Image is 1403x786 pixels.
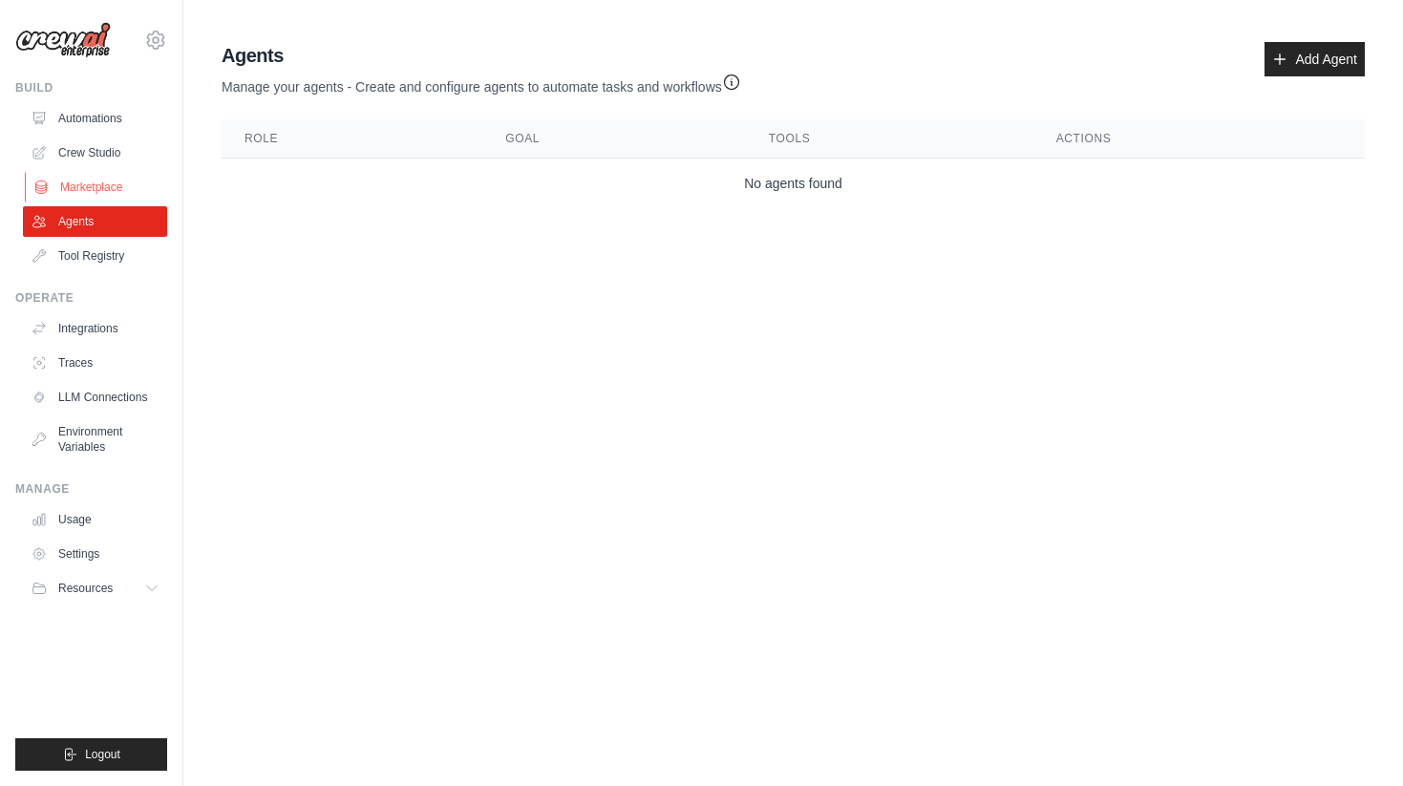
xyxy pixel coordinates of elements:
a: Environment Variables [23,416,167,462]
th: Role [222,119,482,159]
div: Operate [15,290,167,306]
button: Resources [23,573,167,604]
span: Resources [58,581,113,596]
th: Tools [746,119,1033,159]
a: Integrations [23,313,167,344]
a: Tool Registry [23,241,167,271]
img: Logo [15,22,111,58]
th: Actions [1033,119,1365,159]
a: Add Agent [1265,42,1365,76]
h2: Agents [222,42,741,69]
a: LLM Connections [23,382,167,413]
a: Agents [23,206,167,237]
p: Manage your agents - Create and configure agents to automate tasks and workflows [222,69,741,96]
a: Crew Studio [23,138,167,168]
div: Manage [15,481,167,497]
th: Goal [482,119,746,159]
button: Logout [15,738,167,771]
a: Automations [23,103,167,134]
td: No agents found [222,159,1365,209]
div: Build [15,80,167,96]
a: Settings [23,539,167,569]
a: Usage [23,504,167,535]
a: Traces [23,348,167,378]
a: Marketplace [25,172,169,202]
span: Logout [85,747,120,762]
